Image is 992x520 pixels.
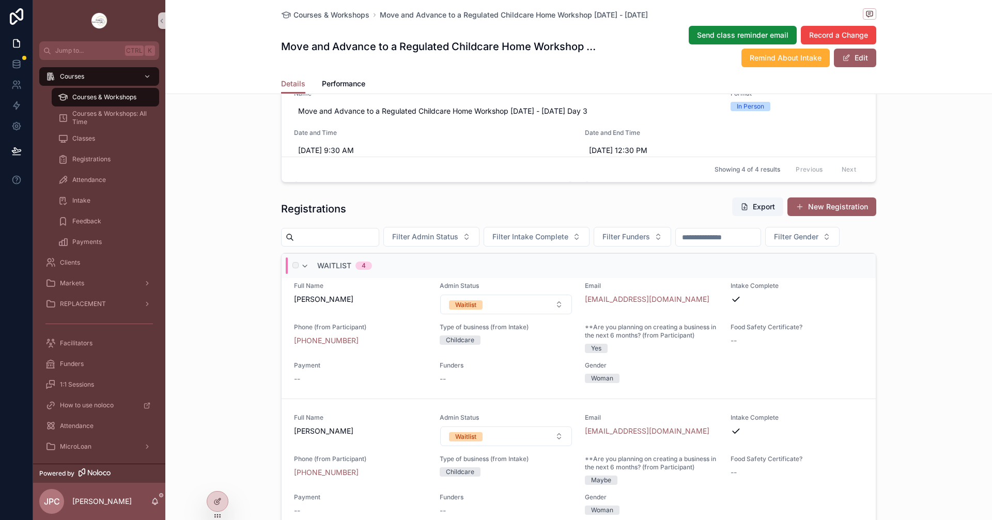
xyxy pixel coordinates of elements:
[787,197,876,216] button: New Registration
[52,171,159,189] a: Attendance
[281,10,369,20] a: Courses & Workshops
[809,30,868,40] span: Record a Change
[282,267,876,399] a: Full Name[PERSON_NAME]Admin StatusSelect ButtonEmail[EMAIL_ADDRESS][DOMAIN_NAME]Intake CompletePh...
[60,442,91,451] span: MicroLoan
[455,300,476,310] div: Waitlist
[293,10,369,20] span: Courses & Workshops
[294,361,427,370] span: Payment
[294,467,359,478] a: [PHONE_NUMBER]
[72,217,101,225] span: Feedback
[72,176,106,184] span: Attendance
[294,335,359,346] a: [PHONE_NUMBER]
[33,464,165,483] a: Powered by
[594,227,671,247] button: Select Button
[52,233,159,251] a: Payments
[39,355,159,373] a: Funders
[60,279,84,287] span: Markets
[774,232,818,242] span: Filter Gender
[591,344,601,353] div: Yes
[282,74,876,216] a: NameMove and Advance to a Regulated Childcare Home Workshop [DATE] - [DATE] Day 3FormatIn PersonD...
[440,282,573,290] span: Admin Status
[281,79,305,89] span: Details
[322,74,365,95] a: Performance
[281,74,305,94] a: Details
[446,467,474,477] div: Childcare
[294,506,300,516] span: --
[294,414,427,422] span: Full Name
[39,295,159,313] a: REPLACEMENT
[44,495,60,508] span: JPC
[741,49,830,67] button: Remind About Intake
[60,401,114,409] span: How to use noloco
[834,49,876,67] button: Edit
[731,335,737,346] span: --
[362,262,366,270] div: 4
[39,469,74,478] span: Powered by
[72,134,95,143] span: Classes
[39,375,159,394] a: 1:1 Sessions
[60,258,80,267] span: Clients
[294,129,572,137] span: Date and Time
[591,506,613,515] div: Woman
[294,282,427,290] span: Full Name
[440,361,573,370] span: Funders
[39,396,159,415] a: How to use noloco
[60,300,106,308] span: REPLACEMENT
[33,60,165,464] div: scrollable content
[72,196,90,205] span: Intake
[317,261,351,271] span: Waitlist
[446,335,474,345] div: Childcare
[689,26,797,44] button: Send class reminder email
[585,414,718,422] span: Email
[60,422,94,430] span: Attendance
[585,493,718,501] span: Gender
[298,106,714,116] span: Move and Advance to a Regulated Childcare Home Workshop [DATE] - [DATE] Day 3
[72,155,111,163] span: Registrations
[731,455,864,463] span: Food Safety Certificate?
[455,432,476,441] div: Waitlist
[585,323,718,340] span: **Are you planning on creating a business in the next 6 months? (from Participant)
[60,380,94,389] span: 1:1 Sessions
[731,467,737,478] span: --
[591,374,613,383] div: Woman
[294,374,300,384] span: --
[585,455,718,471] span: **Are you planning on creating a business in the next 6 months? (from Participant)
[765,227,840,247] button: Select Button
[732,197,783,216] button: Export
[72,496,132,507] p: [PERSON_NAME]
[52,191,159,210] a: Intake
[484,227,590,247] button: Select Button
[294,323,427,331] span: Phone (from Participant)
[39,417,159,435] a: Attendance
[281,202,346,216] h1: Registrations
[39,274,159,293] a: Markets
[298,145,568,156] span: [DATE] 9:30 AM
[585,361,718,370] span: Gender
[715,165,780,174] span: Showing 4 of 4 results
[60,360,84,368] span: Funders
[440,426,572,446] button: Select Button
[39,67,159,86] a: Courses
[39,253,159,272] a: Clients
[737,102,764,111] div: In Person
[440,414,573,422] span: Admin Status
[591,476,611,485] div: Maybe
[52,129,159,148] a: Classes
[39,437,159,456] a: MicroLoan
[440,295,572,314] button: Select Button
[72,93,136,101] span: Courses & Workshops
[146,47,154,55] span: K
[380,10,648,20] a: Move and Advance to a Regulated Childcare Home Workshop [DATE] - [DATE]
[39,334,159,353] a: Facilitators
[55,47,121,55] span: Jump to...
[440,493,573,501] span: Funders
[697,30,788,40] span: Send class reminder email
[322,79,365,89] span: Performance
[72,238,102,246] span: Payments
[731,282,864,290] span: Intake Complete
[72,110,149,126] span: Courses & Workshops: All Time
[492,232,568,242] span: Filter Intake Complete
[440,506,446,516] span: --
[383,227,479,247] button: Select Button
